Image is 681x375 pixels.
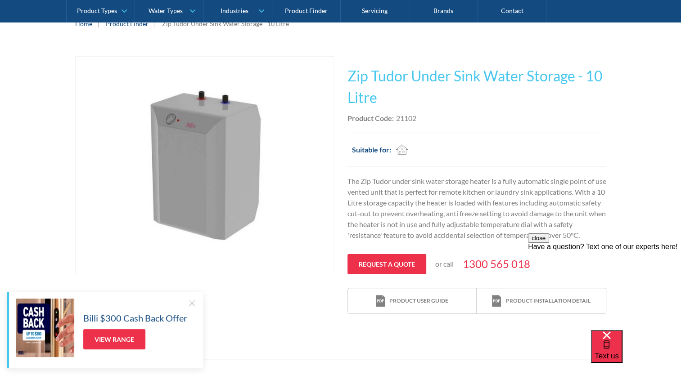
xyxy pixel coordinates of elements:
[75,19,92,28] a: Home
[77,7,117,15] div: Product Types
[352,144,391,155] h2: Suitable for:
[153,18,158,29] div: |
[347,254,426,274] a: Request a quote
[477,288,605,314] a: print iconProduct installation detail
[463,256,530,272] a: 1300 565 018
[435,259,454,269] p: or call
[389,297,448,305] div: Product user guide
[376,295,385,307] img: print icon
[95,57,314,275] img: Zip Tudor Under Sink Water Storage - 10 Litre
[16,299,74,357] img: Billi $300 Cash Back Offer
[83,329,145,349] a: View Range
[347,65,606,108] h1: Zip Tudor Under Sink Water Storage - 10 Litre
[97,18,101,29] div: |
[505,297,590,305] div: Product installation detail
[396,113,416,124] div: 21102
[162,19,289,28] div: Zip Tudor Under Sink Water Storage - 10 Litre
[591,330,681,375] iframe: podium webchat widget bubble
[220,7,248,15] div: Industries
[149,7,183,15] div: Water Types
[528,233,681,341] iframe: podium webchat widget prompt
[492,295,501,307] img: print icon
[347,176,606,241] p: The Zip Tudor under sink water storage heater is a fully automatic single point of use vented uni...
[75,56,334,275] a: open lightbox
[106,19,149,28] a: Product Finder
[83,311,187,325] h5: Billi $300 Cash Back Offer
[347,114,394,122] strong: Product Code:
[348,288,477,314] a: print iconProduct user guide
